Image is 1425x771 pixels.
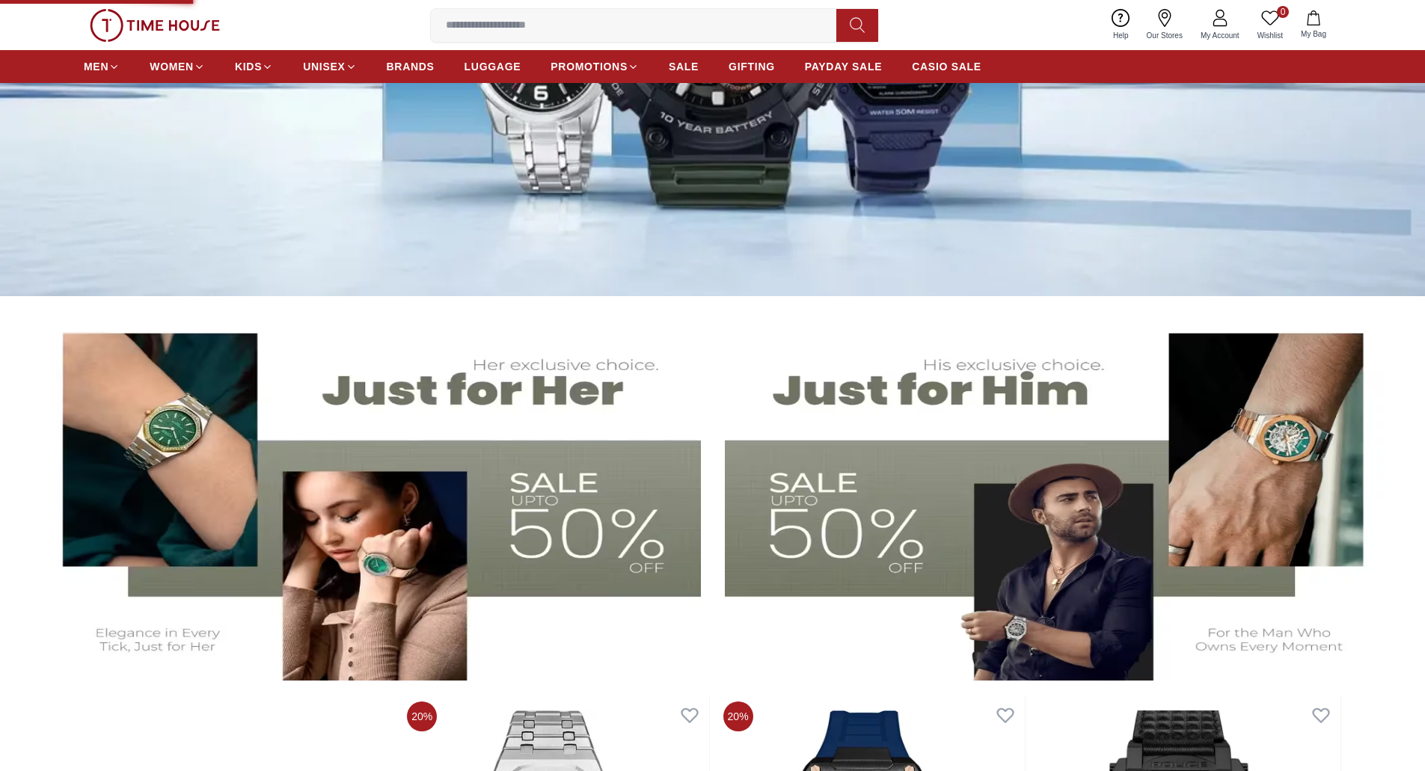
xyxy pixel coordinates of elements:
[36,311,701,681] img: Women's Watches Banner
[551,59,628,74] span: PROMOTIONS
[84,59,108,74] span: MEN
[235,59,262,74] span: KIDS
[84,53,120,80] a: MEN
[235,53,273,80] a: KIDS
[1138,6,1192,44] a: Our Stores
[387,53,435,80] a: BRANDS
[1295,28,1332,40] span: My Bag
[669,53,699,80] a: SALE
[303,53,356,80] a: UNISEX
[805,59,882,74] span: PAYDAY SALE
[150,53,205,80] a: WOMEN
[912,53,981,80] a: CASIO SALE
[1248,6,1292,44] a: 0Wishlist
[90,9,220,42] img: ...
[1195,30,1245,41] span: My Account
[729,53,775,80] a: GIFTING
[723,701,753,731] span: 20%
[1292,7,1335,43] button: My Bag
[729,59,775,74] span: GIFTING
[1277,6,1289,18] span: 0
[725,311,1390,681] img: Men's Watches Banner
[465,59,521,74] span: LUGGAGE
[1107,30,1135,41] span: Help
[551,53,639,80] a: PROMOTIONS
[150,59,194,74] span: WOMEN
[1104,6,1138,44] a: Help
[912,59,981,74] span: CASIO SALE
[669,59,699,74] span: SALE
[805,53,882,80] a: PAYDAY SALE
[1141,30,1189,41] span: Our Stores
[465,53,521,80] a: LUGGAGE
[1251,30,1289,41] span: Wishlist
[303,59,345,74] span: UNISEX
[387,59,435,74] span: BRANDS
